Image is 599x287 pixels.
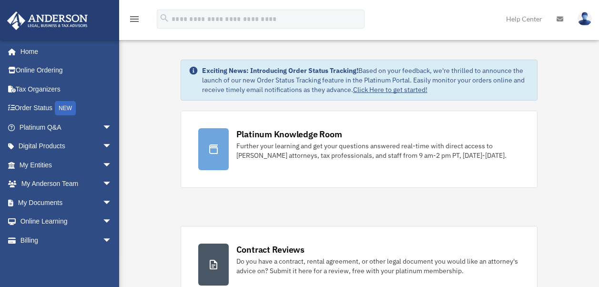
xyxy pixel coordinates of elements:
i: search [159,13,170,23]
a: My Entitiesarrow_drop_down [7,155,126,174]
div: Contract Reviews [236,244,305,256]
i: menu [129,13,140,25]
span: arrow_drop_down [102,231,122,250]
img: User Pic [578,12,592,26]
a: Platinum Q&Aarrow_drop_down [7,118,126,137]
div: Platinum Knowledge Room [236,128,342,140]
span: arrow_drop_down [102,137,122,156]
div: Based on your feedback, we're thrilled to announce the launch of our new Order Status Tracking fe... [202,66,530,94]
span: arrow_drop_down [102,193,122,213]
a: Platinum Knowledge Room Further your learning and get your questions answered real-time with dire... [181,111,538,188]
a: Home [7,42,122,61]
div: Do you have a contract, rental agreement, or other legal document you would like an attorney's ad... [236,256,520,276]
a: Click Here to get started! [353,85,427,94]
div: Further your learning and get your questions answered real-time with direct access to [PERSON_NAM... [236,141,520,160]
div: NEW [55,101,76,115]
a: Order StatusNEW [7,99,126,118]
a: Events Calendar [7,250,126,269]
a: Billingarrow_drop_down [7,231,126,250]
img: Anderson Advisors Platinum Portal [4,11,91,30]
span: arrow_drop_down [102,118,122,137]
a: My Documentsarrow_drop_down [7,193,126,212]
strong: Exciting News: Introducing Order Status Tracking! [202,66,358,75]
a: My Anderson Teamarrow_drop_down [7,174,126,194]
span: arrow_drop_down [102,155,122,175]
span: arrow_drop_down [102,174,122,194]
a: Digital Productsarrow_drop_down [7,137,126,156]
a: Online Ordering [7,61,126,80]
a: Tax Organizers [7,80,126,99]
a: menu [129,17,140,25]
span: arrow_drop_down [102,212,122,232]
a: Online Learningarrow_drop_down [7,212,126,231]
